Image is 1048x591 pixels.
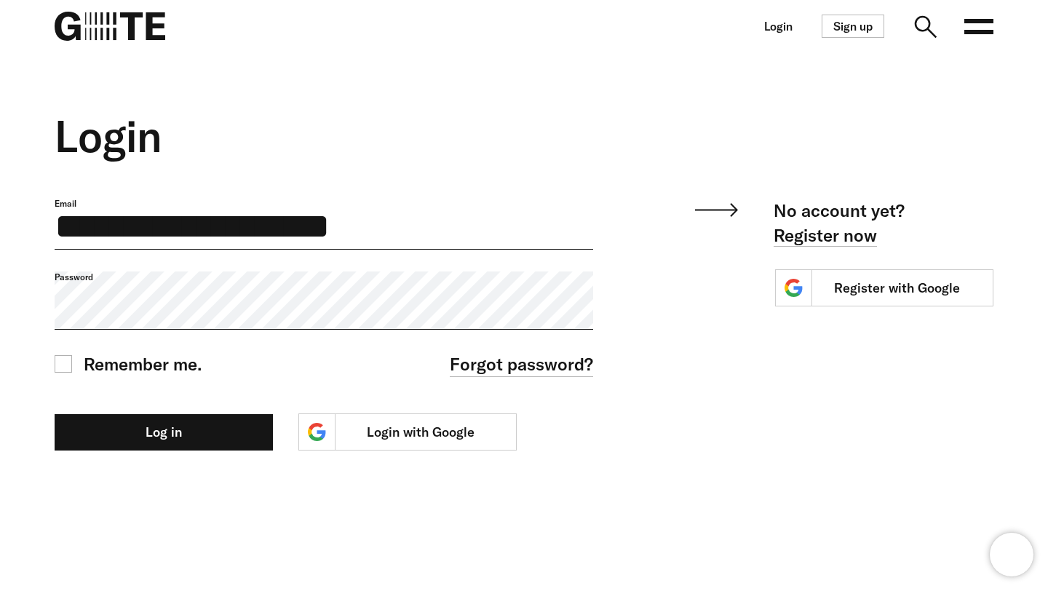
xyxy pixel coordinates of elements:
[775,269,993,306] a: Register with Google
[55,355,72,373] input: Remember me.
[55,12,165,41] img: G=TE
[55,111,593,162] h2: Login
[55,271,593,283] label: Password
[695,198,738,217] img: svg+xml;base64,PHN2ZyB4bWxucz0iaHR0cDovL3d3dy53My5vcmcvMjAwMC9zdmciIHdpZHRoPSI1OS42MTYiIGhlaWdodD...
[84,352,202,376] span: Remember me.
[990,533,1033,576] iframe: Brevo live chat
[450,352,593,377] a: Forgot password?
[738,198,905,247] p: No account yet?
[822,15,884,38] a: Sign up
[298,413,517,451] a: Login with Google
[774,224,877,247] a: Register now
[55,414,273,451] button: Log in
[764,20,793,33] a: Login
[55,198,593,210] label: Email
